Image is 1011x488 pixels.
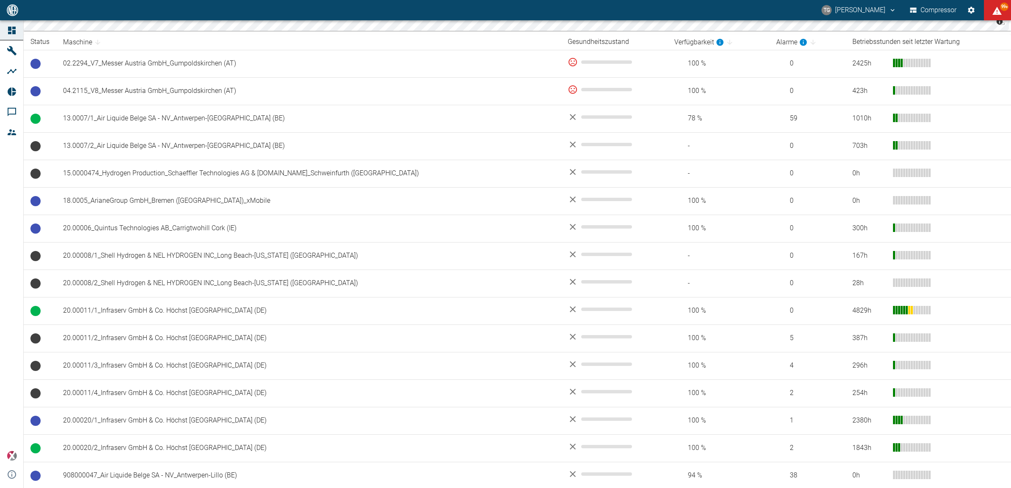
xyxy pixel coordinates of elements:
[674,86,763,96] span: 100 %
[568,442,661,452] div: No data
[674,59,763,68] span: 100 %
[30,388,41,398] span: Keine Daten
[852,59,886,68] div: 2425 h
[30,141,41,151] span: Keine Daten
[568,332,661,342] div: No data
[776,86,839,96] span: 0
[56,379,561,407] td: 20.00011/4_Infraserv GmbH & Co. Höchst [GEOGRAPHIC_DATA] (DE)
[852,333,886,343] div: 387 h
[776,196,839,206] span: 0
[821,5,832,15] div: TG
[908,3,959,18] button: Compressor
[56,77,561,105] td: 04.2115_V8_Messer Austria GmbH_Gumpoldskirchen (AT)
[30,59,41,69] span: Betriebsbereit
[776,169,839,178] span: 0
[776,251,839,261] span: 0
[852,141,886,151] div: 703 h
[568,112,661,122] div: No data
[852,114,886,123] div: 1010 h
[852,416,886,425] div: 2380 h
[852,306,886,316] div: 4829 h
[56,215,561,242] td: 20.00006_Quintus Technologies AB_Carrigtwohill Cork (IE)
[30,251,41,261] span: Keine Daten
[776,443,839,453] span: 2
[30,114,41,124] span: Betrieb
[6,4,19,16] img: logo
[776,388,839,398] span: 2
[674,443,763,453] span: 100 %
[568,85,661,95] div: 0 %
[56,132,561,160] td: 13.0007/2_Air Liquide Belge SA - NV_Antwerpen-[GEOGRAPHIC_DATA] (BE)
[776,141,839,151] span: 0
[674,361,763,371] span: 100 %
[674,251,763,261] span: -
[56,160,561,187] td: 15.0000474_Hydrogen Production_Schaeffler Technologies AG & [DOMAIN_NAME]_Schweinfurth ([GEOGRAPH...
[776,333,839,343] span: 5
[674,416,763,425] span: 100 %
[776,114,839,123] span: 59
[674,114,763,123] span: 78 %
[846,34,1011,50] th: Betriebsstunden seit letzter Wartung
[56,270,561,297] td: 20.00008/2_Shell Hydrogen & NEL HYDROGEN INC_Long Beach-[US_STATE] ([GEOGRAPHIC_DATA])
[674,333,763,343] span: 100 %
[56,324,561,352] td: 20.00011/2_Infraserv GmbH & Co. Höchst [GEOGRAPHIC_DATA] (DE)
[776,224,839,233] span: 0
[568,222,661,232] div: No data
[674,388,763,398] span: 100 %
[568,387,661,397] div: No data
[852,86,886,96] div: 423 h
[7,451,17,461] img: Xplore Logo
[776,361,839,371] span: 4
[561,34,668,50] th: Gesundheitszustand
[674,471,763,480] span: 94 %
[674,37,724,47] div: berechnet für die letzten 7 Tage
[674,169,763,178] span: -
[852,278,886,288] div: 28 h
[56,187,561,215] td: 18.0005_ArianeGroup GmbH_Bremen ([GEOGRAPHIC_DATA])_xMobile
[30,86,41,96] span: Betriebsbereit
[568,469,661,479] div: No data
[852,196,886,206] div: 0 h
[56,242,561,270] td: 20.00008/1_Shell Hydrogen & NEL HYDROGEN INC_Long Beach-[US_STATE] ([GEOGRAPHIC_DATA])
[56,434,561,462] td: 20.00020/2_Infraserv GmbH & Co. Höchst [GEOGRAPHIC_DATA] (DE)
[852,224,886,233] div: 300 h
[568,277,661,287] div: No data
[852,443,886,453] div: 1843 h
[568,304,661,314] div: No data
[56,50,561,77] td: 02.2294_V7_Messer Austria GmbH_Gumpoldskirchen (AT)
[56,105,561,132] td: 13.0007/1_Air Liquide Belge SA - NV_Antwerpen-[GEOGRAPHIC_DATA] (BE)
[30,361,41,371] span: Keine Daten
[30,196,41,206] span: Betriebsbereit
[776,416,839,425] span: 1
[56,407,561,434] td: 20.00020/1_Infraserv GmbH & Co. Höchst [GEOGRAPHIC_DATA] (DE)
[568,194,661,204] div: No data
[568,167,661,177] div: No data
[776,306,839,316] span: 0
[30,443,41,453] span: Betrieb
[568,139,661,150] div: No data
[674,278,763,288] span: -
[568,57,661,67] div: 0 %
[776,278,839,288] span: 0
[820,3,898,18] button: thomas.gregoir@neuman-esser.com
[852,388,886,398] div: 254 h
[30,416,41,426] span: Betriebsbereit
[63,37,103,47] span: Maschine
[1000,3,1008,11] span: 99+
[852,361,886,371] div: 296 h
[964,3,979,18] button: Einstellungen
[776,37,808,47] div: berechnet für die letzten 7 Tage
[776,59,839,68] span: 0
[30,333,41,344] span: Keine Daten
[56,297,561,324] td: 20.00011/1_Infraserv GmbH & Co. Höchst [GEOGRAPHIC_DATA] (DE)
[56,352,561,379] td: 20.00011/3_Infraserv GmbH & Co. Höchst [GEOGRAPHIC_DATA] (DE)
[776,471,839,480] span: 38
[852,471,886,480] div: 0 h
[674,196,763,206] span: 100 %
[30,306,41,316] span: Betrieb
[30,471,41,481] span: Betriebsbereit
[674,306,763,316] span: 100 %
[852,169,886,178] div: 0 h
[568,359,661,369] div: No data
[852,251,886,261] div: 167 h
